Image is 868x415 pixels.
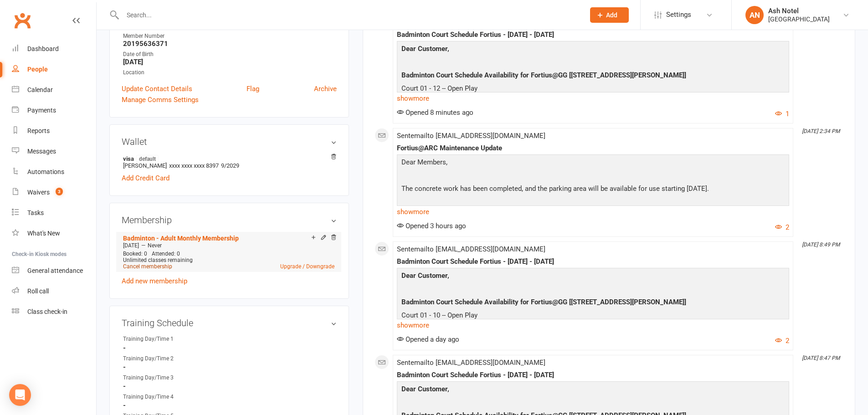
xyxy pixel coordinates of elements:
span: 9/2029 [221,162,239,169]
a: Badminton - Adult Monthly Membership [123,235,239,242]
a: Add Credit Card [122,173,169,184]
div: Location [123,68,337,77]
p: The concrete work has been completed, and the parking area will be available for use starting [DA... [399,183,787,196]
span: [DATE] [123,242,139,249]
div: Ash Notel [768,7,830,15]
div: Tasks [27,209,44,216]
div: Date of Birth [123,50,337,59]
div: Roll call [27,287,49,295]
p: Court 01 - 10 -- Open Play [399,310,787,323]
div: Badminton Court Schedule Fortius - [DATE] - [DATE] [397,31,789,39]
div: General attendance [27,267,83,274]
strong: - [123,363,337,371]
div: Training Day/Time 3 [123,374,198,382]
div: Calendar [27,86,53,93]
a: People [12,59,96,80]
div: — [121,242,337,249]
span: Attended: 0 [152,251,180,257]
div: Reports [27,127,50,134]
a: Clubworx [11,9,34,32]
a: Archive [314,83,337,94]
span: xxxx xxxx xxxx 8397 [169,162,219,169]
div: AN [745,6,764,24]
span: Sent email to [EMAIL_ADDRESS][DOMAIN_NAME] [397,132,545,140]
a: Roll call [12,281,96,302]
h3: Training Schedule [122,318,337,328]
span: default [136,155,159,162]
button: 1 [775,108,789,119]
a: Reports [12,121,96,141]
a: Tasks [12,203,96,223]
div: Fortius@ARC Maintenance Update [397,144,789,152]
span: Opened a day ago [397,335,459,343]
a: Automations [12,162,96,182]
span: Add [606,11,617,19]
a: show more [397,205,789,218]
div: Badminton Court Schedule Fortius - [DATE] - [DATE] [397,371,789,379]
div: Payments [27,107,56,114]
div: Class check-in [27,308,67,315]
a: show more [397,92,789,105]
span: Sent email to [EMAIL_ADDRESS][DOMAIN_NAME] [397,359,545,367]
span: Unlimited classes remaining [123,257,193,263]
span: Dear Customer, [401,385,449,393]
div: Dashboard [27,45,59,52]
div: Automations [27,168,64,175]
span: Badminton Court Schedule Availability for Fortius@GG [[STREET_ADDRESS][PERSON_NAME]] [401,71,686,79]
h3: Membership [122,215,337,225]
span: Dear Customer, [401,45,449,53]
span: Booked: 0 [123,251,147,257]
a: Cancel membership [123,263,172,270]
div: People [27,66,48,73]
a: Manage Comms Settings [122,94,199,105]
span: Never [148,242,162,249]
p: Dear Members, [399,157,787,170]
strong: 20195636371 [123,40,337,48]
a: show more [397,319,789,332]
button: 2 [775,222,789,233]
a: General attendance kiosk mode [12,261,96,281]
i: [DATE] 2:34 PM [802,128,840,134]
span: Dear Customer, [401,272,449,280]
h3: Wallet [122,137,337,147]
span: Settings [666,5,691,25]
a: Update Contact Details [122,83,192,94]
a: Class kiosk mode [12,302,96,322]
span: Sent email to [EMAIL_ADDRESS][DOMAIN_NAME] [397,245,545,253]
div: Badminton Court Schedule Fortius - [DATE] - [DATE] [397,258,789,266]
div: Messages [27,148,56,155]
button: 2 [775,335,789,346]
i: [DATE] 8:49 PM [802,241,840,248]
a: Upgrade / Downgrade [280,263,334,270]
strong: visa [123,155,332,162]
a: Add new membership [122,277,187,285]
span: 3 [56,188,63,195]
a: Waivers 3 [12,182,96,203]
button: Add [590,7,629,23]
strong: [DATE] [123,58,337,66]
span: Opened 3 hours ago [397,222,466,230]
strong: - [123,382,337,390]
div: [GEOGRAPHIC_DATA] [768,15,830,23]
div: Member Number [123,32,337,41]
a: Flag [247,83,259,94]
a: What's New [12,223,96,244]
strong: - [123,344,337,352]
input: Search... [120,9,578,21]
a: Messages [12,141,96,162]
div: Open Intercom Messenger [9,384,31,406]
strong: - [123,401,337,410]
a: Dashboard [12,39,96,59]
div: Training Day/Time 1 [123,335,198,343]
span: Opened 8 minutes ago [397,108,473,117]
p: Court 01 - 12 -- Open Play [399,83,787,96]
div: Waivers [27,189,50,196]
li: [PERSON_NAME] [122,154,337,170]
div: Training Day/Time 2 [123,354,198,363]
i: [DATE] 8:47 PM [802,355,840,361]
div: Training Day/Time 4 [123,393,198,401]
span: Badminton Court Schedule Availability for Fortius@GG [[STREET_ADDRESS][PERSON_NAME]] [401,298,686,306]
a: Calendar [12,80,96,100]
div: What's New [27,230,60,237]
a: Payments [12,100,96,121]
